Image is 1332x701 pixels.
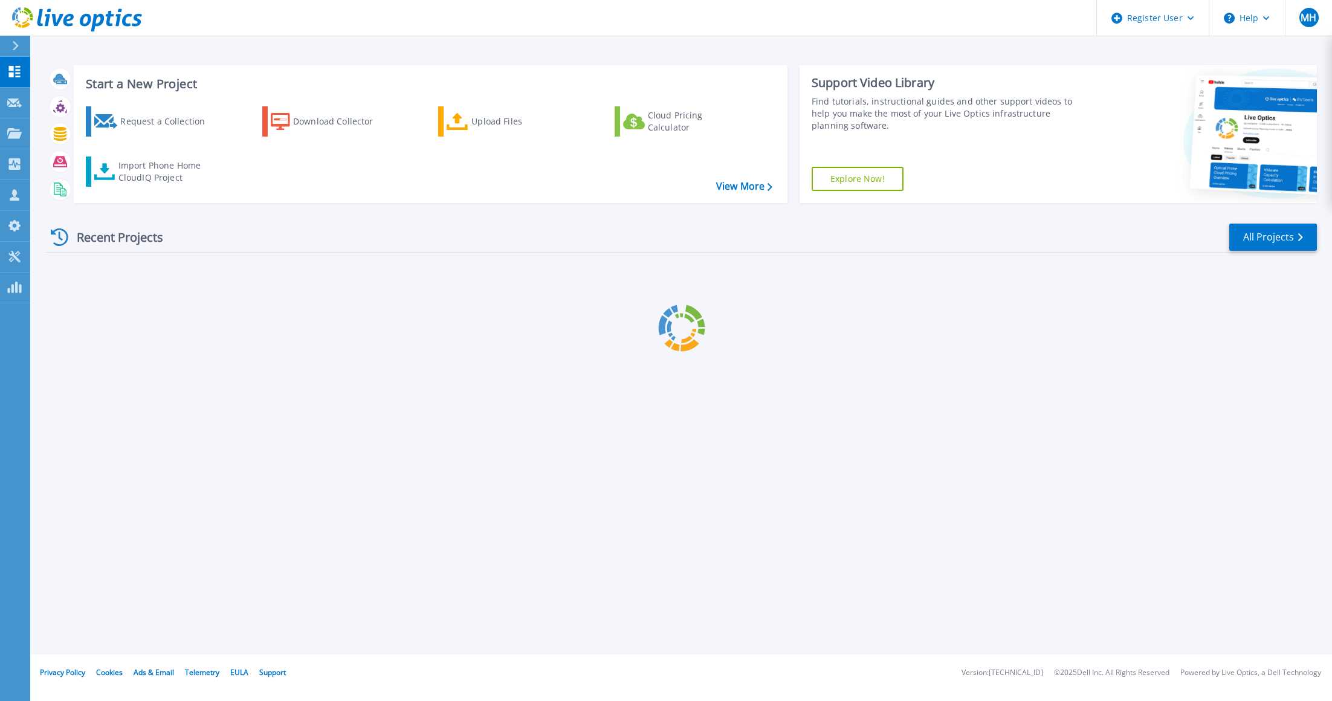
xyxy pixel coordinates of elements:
a: All Projects [1229,224,1317,251]
div: Cloud Pricing Calculator [648,109,745,134]
a: Ads & Email [134,667,174,677]
a: Upload Files [438,106,573,137]
a: Cloud Pricing Calculator [615,106,749,137]
div: Upload Files [471,109,568,134]
li: © 2025 Dell Inc. All Rights Reserved [1054,669,1169,677]
div: Recent Projects [47,222,179,252]
a: Support [259,667,286,677]
div: Support Video Library [812,75,1078,91]
a: Privacy Policy [40,667,85,677]
li: Powered by Live Optics, a Dell Technology [1180,669,1321,677]
a: Download Collector [262,106,397,137]
a: Explore Now! [812,167,904,191]
a: Telemetry [185,667,219,677]
a: EULA [230,667,248,677]
li: Version: [TECHNICAL_ID] [962,669,1043,677]
div: Request a Collection [120,109,217,134]
div: Download Collector [293,109,390,134]
a: View More [716,181,772,192]
h3: Start a New Project [86,77,772,91]
div: Import Phone Home CloudIQ Project [118,160,213,184]
span: MH [1301,13,1316,22]
div: Find tutorials, instructional guides and other support videos to help you make the most of your L... [812,95,1078,132]
a: Request a Collection [86,106,221,137]
a: Cookies [96,667,123,677]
